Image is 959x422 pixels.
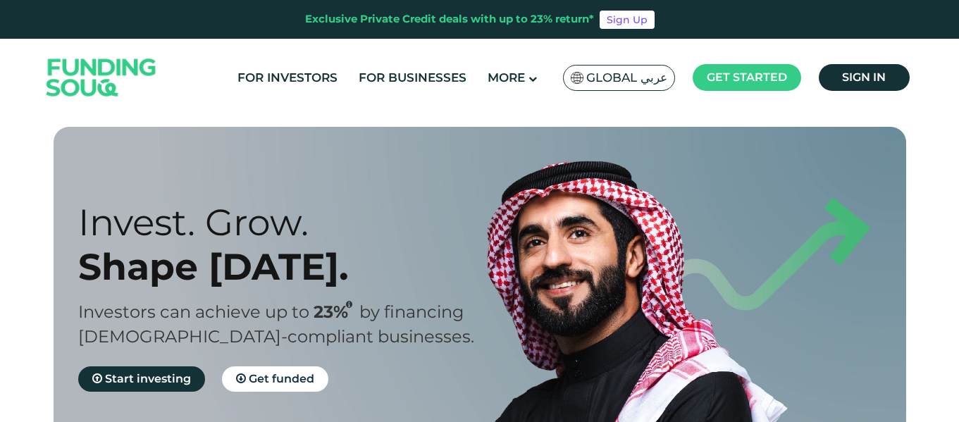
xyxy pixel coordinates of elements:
span: More [488,70,525,85]
a: For Businesses [355,66,470,89]
div: Invest. Grow. [78,200,505,244]
span: Start investing [105,372,191,385]
span: Get funded [249,372,314,385]
a: Get funded [222,366,328,392]
span: 23% [314,302,359,322]
a: Sign Up [600,11,655,29]
span: Investors can achieve up to [78,302,309,322]
span: Get started [707,70,787,84]
div: Exclusive Private Credit deals with up to 23% return* [305,11,594,27]
img: SA Flag [571,72,583,84]
a: Start investing [78,366,205,392]
div: Shape [DATE]. [78,244,505,289]
span: Global عربي [586,70,667,86]
span: Sign in [842,70,886,84]
a: Sign in [819,64,910,91]
a: For Investors [234,66,341,89]
img: Logo [32,42,171,113]
i: 23% IRR (expected) ~ 15% Net yield (expected) [346,301,352,309]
